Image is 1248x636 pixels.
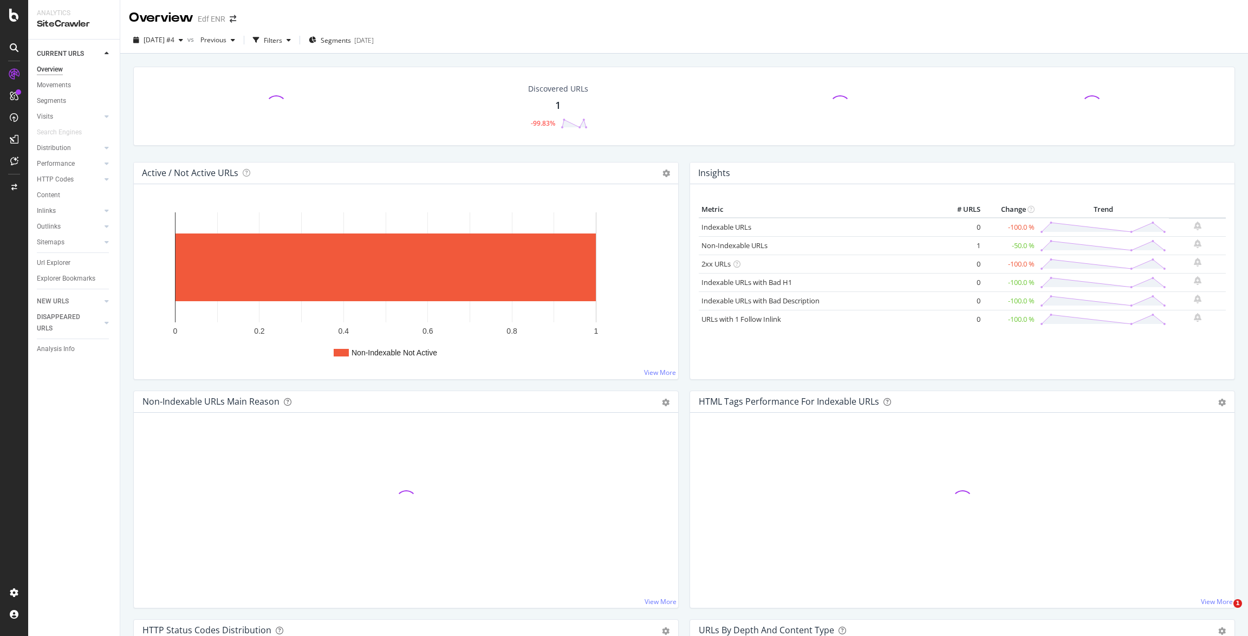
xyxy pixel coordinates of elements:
div: bell-plus [1194,258,1201,267]
a: Distribution [37,142,101,154]
a: CURRENT URLS [37,48,101,60]
div: gear [662,399,669,406]
a: Movements [37,80,112,91]
div: HTTP Status Codes Distribution [142,625,271,635]
a: Indexable URLs [701,222,751,232]
text: 0 [173,327,178,335]
div: Explorer Bookmarks [37,273,95,284]
div: Overview [129,9,193,27]
span: Segments [321,36,351,45]
a: NEW URLS [37,296,101,307]
text: 1 [594,327,599,335]
td: 0 [940,291,983,310]
td: 0 [940,255,983,273]
div: arrow-right-arrow-left [230,15,236,23]
div: Analysis Info [37,343,75,355]
svg: A chart. [142,202,669,371]
text: Non-Indexable Not Active [352,348,437,357]
div: Movements [37,80,71,91]
div: Overview [37,64,63,75]
h4: Active / Not Active URLs [142,166,238,180]
div: Sitemaps [37,237,64,248]
div: Edf ENR [198,14,225,24]
iframe: Intercom live chat [1211,599,1237,625]
a: Overview [37,64,112,75]
div: NEW URLS [37,296,69,307]
div: DISAPPEARED URLS [37,311,92,334]
a: View More [1201,597,1233,606]
a: Analysis Info [37,343,112,355]
a: View More [645,597,677,606]
button: [DATE] #4 [129,31,187,49]
a: DISAPPEARED URLS [37,311,101,334]
div: Discovered URLs [528,83,588,94]
a: Segments [37,95,112,107]
span: Previous [196,35,226,44]
text: 0.2 [254,327,265,335]
td: 0 [940,218,983,237]
span: 2025 Sep. 25th #4 [144,35,174,44]
div: Filters [264,36,282,45]
div: HTTP Codes [37,174,74,185]
td: -50.0 % [983,236,1037,255]
div: Url Explorer [37,257,70,269]
div: HTML Tags Performance for Indexable URLs [699,396,879,407]
text: 0.8 [506,327,517,335]
a: Url Explorer [37,257,112,269]
td: -100.0 % [983,291,1037,310]
th: Change [983,202,1037,218]
a: 2xx URLs [701,259,731,269]
div: gear [1218,627,1226,635]
div: bell-plus [1194,313,1201,322]
div: bell-plus [1194,222,1201,230]
button: Segments[DATE] [304,31,378,49]
a: Non-Indexable URLs [701,241,768,250]
div: Performance [37,158,75,170]
a: URLs with 1 Follow Inlink [701,314,781,324]
span: vs [187,35,196,44]
th: Trend [1037,202,1169,218]
div: bell-plus [1194,239,1201,248]
a: Indexable URLs with Bad H1 [701,277,792,287]
div: Visits [37,111,53,122]
div: Content [37,190,60,201]
td: -100.0 % [983,255,1037,273]
div: [DATE] [354,36,374,45]
div: Analytics [37,9,111,18]
th: Metric [699,202,940,218]
text: 0.4 [339,327,349,335]
div: -99.83% [531,119,555,128]
td: -100.0 % [983,218,1037,237]
div: gear [1218,399,1226,406]
td: -100.0 % [983,273,1037,291]
td: 0 [940,273,983,291]
a: Sitemaps [37,237,101,248]
a: Indexable URLs with Bad Description [701,296,820,306]
div: Search Engines [37,127,82,138]
td: 0 [940,310,983,328]
a: Performance [37,158,101,170]
i: Options [662,170,670,177]
button: Previous [196,31,239,49]
a: View More [644,368,676,377]
span: 1 [1233,599,1242,608]
td: 1 [940,236,983,255]
a: Content [37,190,112,201]
h4: Insights [698,166,730,180]
a: Visits [37,111,101,122]
th: # URLS [940,202,983,218]
div: Inlinks [37,205,56,217]
a: Search Engines [37,127,93,138]
button: Filters [249,31,295,49]
div: Distribution [37,142,71,154]
div: bell-plus [1194,276,1201,285]
div: Segments [37,95,66,107]
a: Inlinks [37,205,101,217]
div: SiteCrawler [37,18,111,30]
text: 0.6 [422,327,433,335]
a: Explorer Bookmarks [37,273,112,284]
div: URLs by Depth and Content Type [699,625,834,635]
div: 1 [555,99,561,113]
a: Outlinks [37,221,101,232]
